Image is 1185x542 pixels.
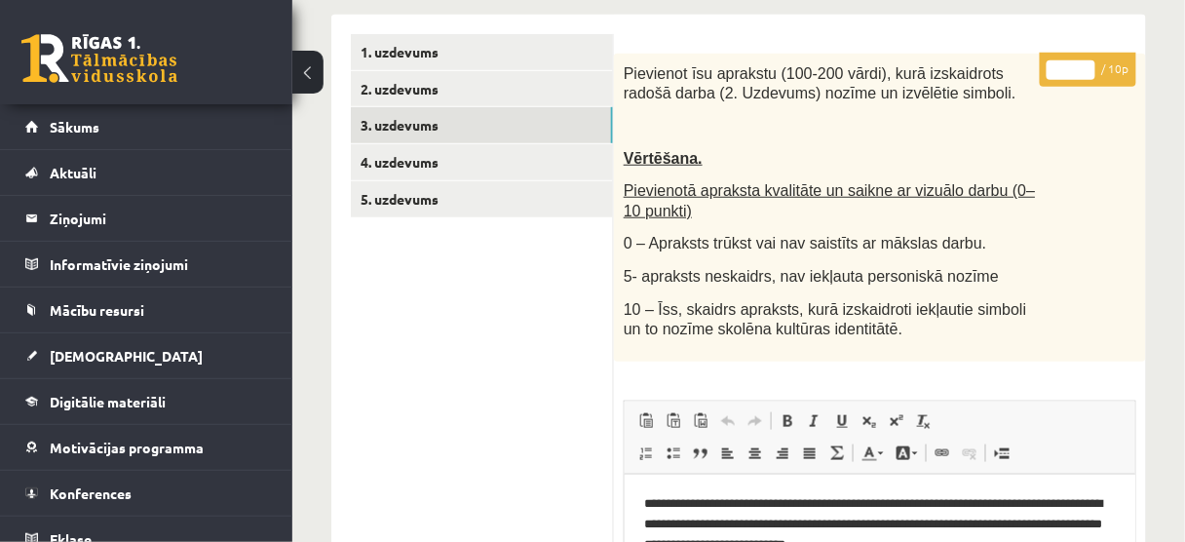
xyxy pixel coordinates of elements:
[25,471,268,516] a: Konferences
[351,34,613,70] a: 1. uzdevums
[801,408,828,434] a: Slīpraksts (vadīšanas taustiņš+I)
[21,34,177,83] a: Rīgas 1. Tālmācības vidusskola
[956,441,983,466] a: Atsaistīt
[624,150,703,167] span: Vērtēšana.
[25,288,268,332] a: Mācību resursi
[50,164,96,181] span: Aktuāli
[742,441,769,466] a: Centrēti
[50,196,268,241] legend: Ziņojumi
[1040,53,1136,87] p: / 10p
[25,196,268,241] a: Ziņojumi
[25,425,268,470] a: Motivācijas programma
[632,441,660,466] a: Ievietot/noņemt numurētu sarakstu
[774,408,801,434] a: Treknraksts (vadīšanas taustiņš+B)
[624,65,1016,102] span: Pievienot īsu aprakstu (100-200 vārdi), kurā izskaidrots radošā darba (2. Uzdevums) nozīme un izv...
[19,19,489,40] body: Bagātinātā teksta redaktors, wiswyg-editor-47433999467500-1760283200-425
[687,408,714,434] a: Ievietot no Worda
[714,441,742,466] a: Izlīdzināt pa kreisi
[988,441,1015,466] a: Ievietot lapas pārtraukumu drukai
[25,150,268,195] a: Aktuāli
[351,71,613,107] a: 2. uzdevums
[687,441,714,466] a: Bloka citāts
[632,408,660,434] a: Ielīmēt (vadīšanas taustiņš+V)
[929,441,956,466] a: Saite (vadīšanas taustiņš+K)
[351,107,613,143] a: 3. uzdevums
[742,408,769,434] a: Atkārtot (vadīšanas taustiņš+Y)
[50,347,203,365] span: [DEMOGRAPHIC_DATA]
[796,441,823,466] a: Izlīdzināt malas
[50,118,99,135] span: Sākums
[624,182,1035,219] span: Pievienotā apraksta kvalitāte un saikne ar vizuālo darbu (0–10 punkti)
[50,242,268,287] legend: Informatīvie ziņojumi
[883,408,910,434] a: Augšraksts
[19,19,491,227] body: Bagātinātā teksta redaktors, wiswyg-editor-user-answer-47434015073460
[25,104,268,149] a: Sākums
[828,408,856,434] a: Pasvītrojums (vadīšanas taustiņš+U)
[856,408,883,434] a: Apakšraksts
[856,441,890,466] a: Teksta krāsa
[50,301,144,319] span: Mācību resursi
[624,301,1027,338] span: 10 – Īss, skaidrs apraksts, kurā izskaidroti iekļautie simboli un to nozīme skolēna kultūras iden...
[714,408,742,434] a: Atcelt (vadīšanas taustiņš+Z)
[660,441,687,466] a: Ievietot/noņemt sarakstu ar aizzīmēm
[351,144,613,180] a: 4. uzdevums
[351,181,613,217] a: 5. uzdevums
[50,484,132,502] span: Konferences
[910,408,937,434] a: Noņemt stilus
[25,379,268,424] a: Digitālie materiāli
[660,408,687,434] a: Ievietot kā vienkāršu tekstu (vadīšanas taustiņš+pārslēgšanas taustiņš+V)
[50,393,166,410] span: Digitālie materiāli
[25,242,268,287] a: Informatīvie ziņojumi
[890,441,924,466] a: Fona krāsa
[823,441,851,466] a: Math
[624,235,987,252] span: 0 – Apraksts trūkst vai nav saistīts ar mākslas darbu.
[50,439,204,456] span: Motivācijas programma
[769,441,796,466] a: Izlīdzināt pa labi
[25,333,268,378] a: [DEMOGRAPHIC_DATA]
[624,268,999,285] span: 5- apraksts neskaidrs, nav iekļauta personiskā nozīme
